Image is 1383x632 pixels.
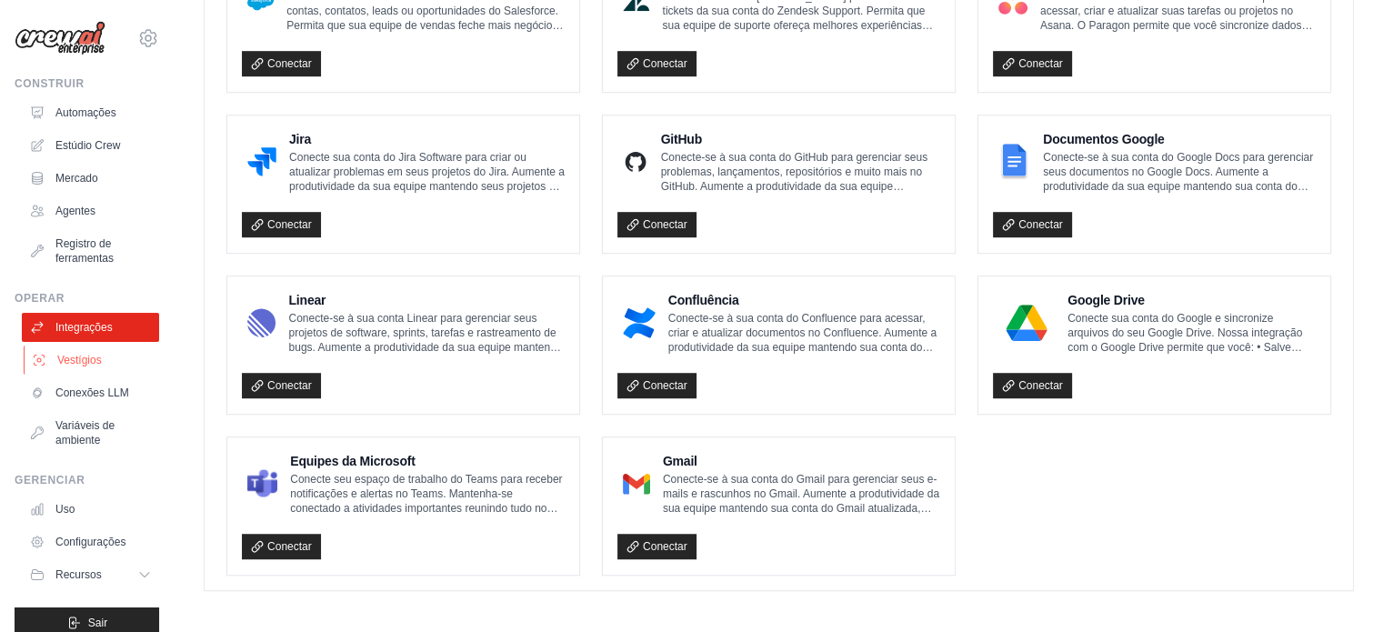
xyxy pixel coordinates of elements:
[55,106,116,119] font: Automações
[668,312,937,426] font: Conecte-se à sua conta do Confluence para acessar, criar e atualizar documentos no Confluence. Au...
[663,454,697,468] font: Gmail
[663,473,939,602] font: Conecte-se à sua conta do Gmail para gerenciar seus e-mails e rascunhos no Gmail. Aumente a produ...
[1018,218,1063,231] font: Conectar
[22,229,159,273] a: Registro de ferramentas
[247,144,276,180] img: Logotipo do Jira
[643,540,687,553] font: Conectar
[55,172,98,185] font: Mercado
[22,560,159,589] button: Recursos
[1292,545,1383,632] iframe: Chat Widget
[661,132,702,146] font: GitHub
[22,98,159,127] a: Automações
[267,379,312,392] font: Conectar
[643,57,687,70] font: Conectar
[55,503,75,516] font: Uso
[247,305,276,341] img: Logotipo Linear
[55,205,95,217] font: Agentes
[15,77,85,90] font: Construir
[1067,312,1302,383] font: Conecte sua conta do Google e sincronize arquivos do seu Google Drive. Nossa integração com o Goo...
[22,411,159,455] a: Variáveis de ambiente
[623,466,650,502] img: Logotipo do Gmail
[22,131,159,160] a: Estúdio Crew
[1018,379,1063,392] font: Conectar
[15,292,65,305] font: Operar
[623,305,656,341] img: Logotipo do Confluence
[267,540,312,553] font: Conectar
[55,321,113,334] font: Integrações
[22,527,159,557] a: Configurações
[668,293,739,307] font: Confluência
[24,346,161,375] a: Vestígios
[55,419,115,446] font: Variáveis de ambiente
[55,568,102,581] font: Recursos
[290,454,415,468] font: Equipes da Microsoft
[1018,57,1063,70] font: Conectar
[1292,545,1383,632] div: Widget de chat
[290,473,562,602] font: Conecte seu espaço de trabalho do Teams para receber notificações e alertas no Teams. Mantenha-se...
[1043,132,1164,146] font: Documentos Google
[288,293,326,307] font: Linear
[1067,293,1145,307] font: Google Drive
[88,617,107,629] font: Sair
[267,218,312,231] font: Conectar
[55,536,125,548] font: Configurações
[15,21,105,55] img: Logotipo
[22,313,159,342] a: Integrações
[15,474,85,487] font: Gerenciar
[288,312,562,441] font: Conecte-se à sua conta Linear para gerenciar seus projetos de software, sprints, tarefas e rastre...
[643,379,687,392] font: Conectar
[998,305,1055,341] img: Logotipo do Google Drive
[289,151,565,280] font: Conecte sua conta do Jira Software para criar ou atualizar problemas em seus projetos do Jira. Au...
[22,196,159,226] a: Agentes
[55,139,120,152] font: Estúdio Crew
[22,164,159,193] a: Mercado
[267,57,312,70] font: Conectar
[22,495,159,524] a: Uso
[623,144,648,180] img: Logotipo do GitHub
[289,132,311,146] font: Jira
[643,218,687,231] font: Conectar
[247,466,277,502] img: Logotipo do Microsoft Teams
[22,378,159,407] a: Conexões LLM
[55,237,114,265] font: Registro de ferramentas
[57,354,102,366] font: Vestígios
[998,144,1030,180] img: Logotipo do Google Docs
[661,151,938,309] font: Conecte-se à sua conta do GitHub para gerenciar seus problemas, lançamentos, repositórios e muito...
[55,386,129,399] font: Conexões LLM
[1043,151,1314,266] font: Conecte-se à sua conta do Google Docs para gerenciar seus documentos no Google Docs. Aumente a pr...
